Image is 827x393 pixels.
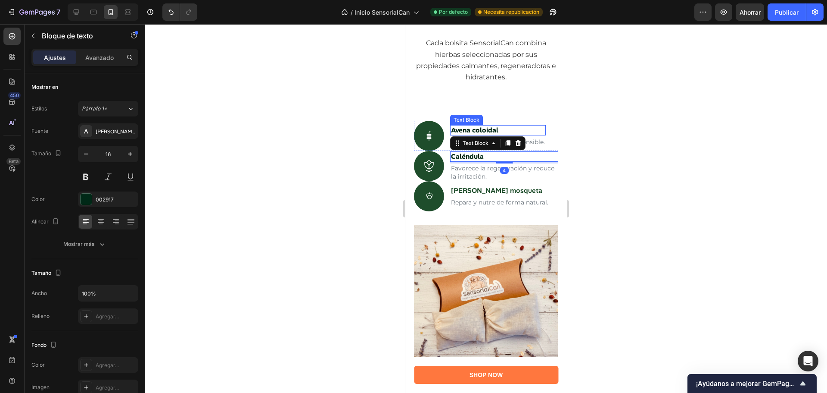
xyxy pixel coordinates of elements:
[351,9,353,16] font: /
[31,290,47,296] font: Ancho
[10,92,19,98] font: 450
[439,9,468,15] font: Por defecto
[85,54,114,61] font: Avanzado
[768,3,806,21] button: Publicar
[31,384,50,390] font: Imagen
[96,196,114,203] font: 002917
[31,84,58,90] font: Mostrar en
[405,24,567,393] iframe: Área de diseño
[31,128,48,134] font: Fuente
[44,54,66,61] font: Ajustes
[798,351,818,371] div: Abrir Intercom Messenger
[162,3,197,21] div: Deshacer/Rehacer
[3,3,64,21] button: 7
[31,150,51,157] font: Tamaño
[42,31,115,41] p: Bloque de texto
[31,342,47,348] font: Fondo
[82,105,107,112] font: Párrafo 1*
[31,313,50,319] font: Relleno
[775,9,799,16] font: Publicar
[96,384,119,391] font: Agregar...
[31,270,51,276] font: Tamaño
[31,236,138,252] button: Mostrar más
[696,378,808,389] button: Mostrar encuesta - ¡Ayúdanos a mejorar GemPages!
[31,218,49,225] font: Alinear
[696,380,798,388] font: ¡Ayúdanos a mejorar GemPages!
[96,128,137,135] font: [PERSON_NAME]
[483,9,539,15] font: Necesita republicación
[31,196,45,202] font: Color
[63,241,94,247] font: Mostrar más
[42,31,93,40] font: Bloque de texto
[96,362,119,368] font: Agregar...
[78,286,138,301] input: Auto
[96,313,119,320] font: Agregar...
[736,3,764,21] button: Ahorrar
[354,9,410,16] font: Inicio SensorialCan
[56,8,60,16] font: 7
[9,201,153,370] img: pack-sensorial.jpg
[9,158,19,164] font: Beta
[31,362,45,368] font: Color
[31,105,47,112] font: Estilos
[740,9,761,16] font: Ahorrar
[78,101,138,116] button: Párrafo 1*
